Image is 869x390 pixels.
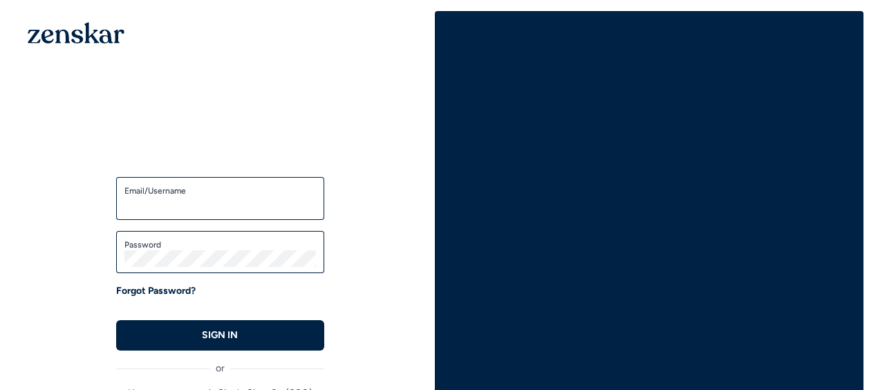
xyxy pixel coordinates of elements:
img: 1OGAJ2xQqyY4LXKgY66KYq0eOWRCkrZdAb3gUhuVAqdWPZE9SRJmCz+oDMSn4zDLXe31Ii730ItAGKgCKgCCgCikA4Av8PJUP... [28,22,124,44]
p: SIGN IN [202,328,238,342]
div: or [116,351,324,375]
label: Password [124,239,316,250]
a: Forgot Password? [116,284,196,298]
button: SIGN IN [116,320,324,351]
label: Email/Username [124,185,316,196]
